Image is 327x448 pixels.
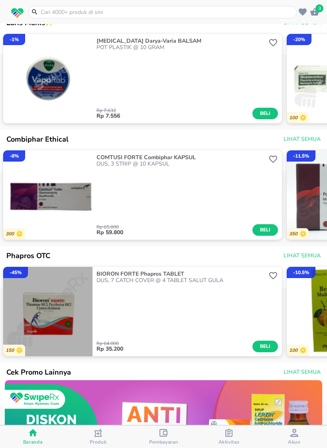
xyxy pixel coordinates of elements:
[293,269,309,276] p: - 10.5 %
[90,439,107,445] span: Produk
[196,426,262,448] button: Aktivitas
[252,341,278,352] button: Beli
[23,439,43,445] span: Beranda
[289,115,300,121] p: 100
[284,251,321,261] span: Lihat Semua
[97,225,253,229] p: Rp 65.000
[11,8,24,18] img: logo_swiperx_s.bd005f3b.svg
[6,231,16,237] p: 300
[65,426,131,448] button: Produk
[149,439,178,445] span: Pembayaran
[3,150,93,240] img: ID104107-1.69876ed8-760c-43e8-82aa-b467b4f5b1f9.jpeg
[97,44,267,51] p: POT PLASTIK @ 10 GRAM
[252,108,278,119] button: Beli
[10,36,19,43] p: - 1 %
[97,341,253,346] p: Rp 64.000
[280,249,322,263] button: Lihat Semua
[10,152,19,160] p: - 8 %
[288,439,301,445] span: Akun
[258,109,272,118] span: Beli
[315,4,323,12] span: 3
[40,8,295,16] input: Cari 4000+ produk di sini
[252,224,278,236] button: Beli
[97,346,253,352] p: Rp 35.200
[262,426,327,448] button: Akun
[3,34,93,123] img: ID121981-5.41486499-fc9d-4a9f-ae3f-6b48556221dc.jpeg
[97,229,253,236] p: Rp 59.800
[3,267,93,356] img: ID126020-1.a304cef2-77bb-4484-9e5e-cbef170e40aa.jpeg
[219,439,240,445] span: Aktivitas
[6,347,16,353] p: 150
[293,152,309,160] p: - 11.5 %
[293,36,305,43] p: - 20 %
[289,231,300,237] p: 350
[280,132,322,147] button: Lihat Semua
[97,154,266,161] p: COMTUSI FORTE Combiphar KAPSUL
[309,6,321,18] button: 3
[97,38,266,44] p: [MEDICAL_DATA] Darya-Varia BALSAM
[258,342,272,351] span: Beli
[10,269,22,276] p: - 45 %
[97,271,266,277] p: BIORON FORTE Phapros TABLET
[97,113,253,119] p: Rp 7.556
[131,426,196,448] button: Pembayaran
[289,347,300,353] p: 100
[284,134,321,144] span: Lihat Semua
[97,277,267,284] p: DUS, 7 CATCH COVER @ 4 TABLET SALUT GULA
[280,365,322,380] button: Lihat Semua
[97,161,267,167] p: DUS, 3 STRIP @ 10 KAPSUL
[258,226,272,234] span: Beli
[284,367,321,377] span: Lihat Semua
[97,108,253,113] p: Rp 7.632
